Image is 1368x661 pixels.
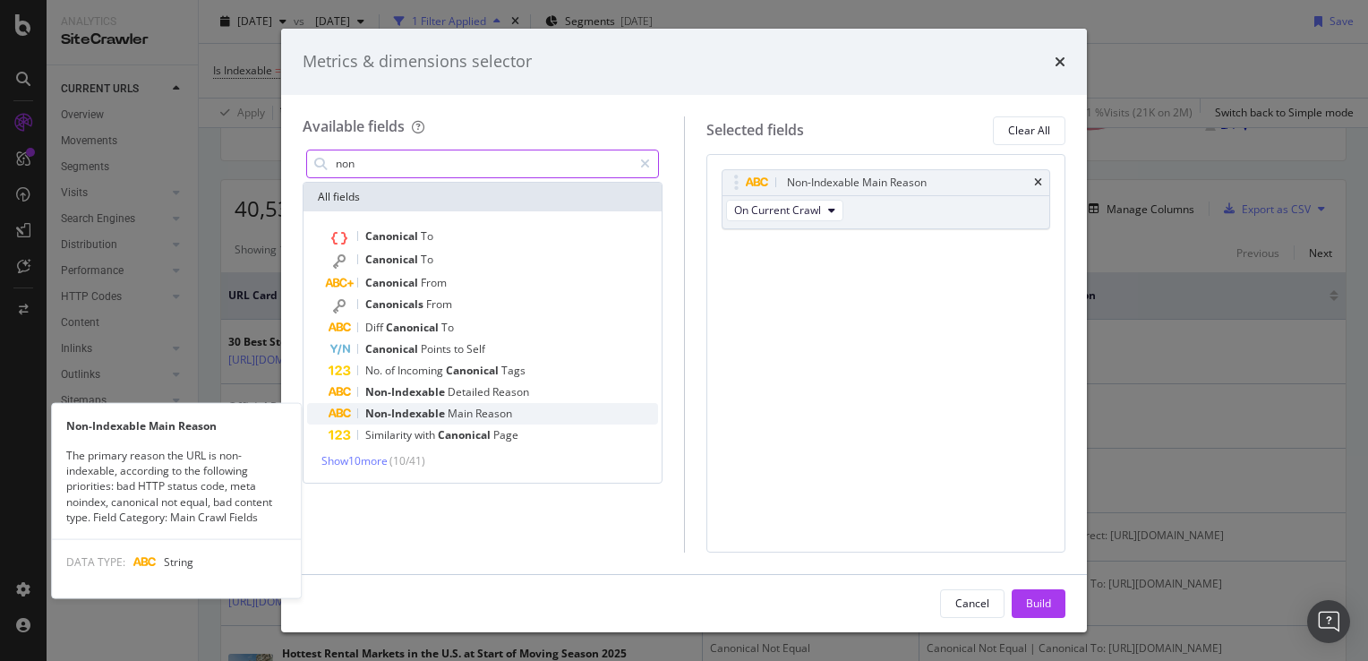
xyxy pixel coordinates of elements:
div: Open Intercom Messenger [1307,600,1350,643]
span: Canonical [365,275,421,290]
span: From [421,275,447,290]
button: Build [1012,589,1065,618]
input: Search by field name [334,150,632,177]
span: Canonical [446,363,501,378]
div: Selected fields [706,120,804,141]
span: Reason [475,406,512,421]
span: Self [466,341,485,356]
span: Incoming [398,363,446,378]
div: Build [1026,596,1051,611]
span: Canonical [438,427,493,442]
span: To [421,252,433,267]
span: to [454,341,466,356]
span: Canonical [365,341,421,356]
button: Cancel [940,589,1005,618]
span: Canonical [365,252,421,267]
button: Clear All [993,116,1065,145]
span: Non-Indexable [365,406,448,421]
span: with [415,427,438,442]
span: Similarity [365,427,415,442]
span: To [441,320,454,335]
span: Points [421,341,454,356]
span: Canonical [386,320,441,335]
div: Clear All [1008,123,1050,138]
div: All fields [304,183,662,211]
span: Reason [492,384,529,399]
div: Non-Indexable Main Reason [52,418,301,434]
div: Non-Indexable Main Reason [787,174,927,192]
span: Main [448,406,475,421]
div: Cancel [955,596,989,611]
div: The primary reason the URL is non-indexable, according to the following priorities: bad HTTP stat... [52,448,301,525]
span: On Current Crawl [734,202,821,218]
div: times [1034,177,1042,188]
div: modal [281,29,1087,632]
span: Non-Indexable [365,384,448,399]
button: On Current Crawl [726,200,843,221]
div: times [1055,50,1065,73]
div: Non-Indexable Main ReasontimesOn Current Crawl [722,169,1051,229]
div: Metrics & dimensions selector [303,50,532,73]
span: From [426,296,452,312]
span: Detailed [448,384,492,399]
span: To [421,228,433,244]
span: ( 10 / 41 ) [389,453,425,468]
span: of [385,363,398,378]
span: Canonical [365,228,421,244]
span: Canonicals [365,296,426,312]
span: Tags [501,363,526,378]
span: No. [365,363,385,378]
div: Available fields [303,116,405,136]
span: Diff [365,320,386,335]
span: Page [493,427,518,442]
span: Show 10 more [321,453,388,468]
